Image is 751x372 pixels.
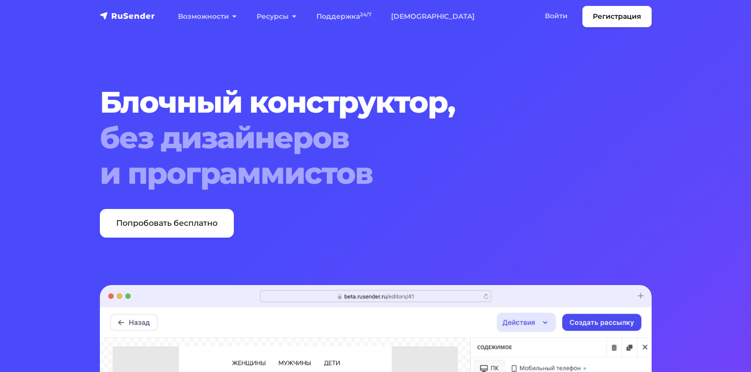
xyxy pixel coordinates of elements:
h1: Блочный конструктор, [100,84,605,191]
sup: 24/7 [360,11,371,18]
a: Войти [535,6,577,26]
a: [DEMOGRAPHIC_DATA] [381,6,485,27]
a: Регистрация [582,6,652,27]
img: RuSender [100,11,155,21]
a: Попробовать бесплатно [100,209,234,238]
a: Ресурсы [247,6,307,27]
a: Возможности [168,6,247,27]
span: без дизайнеров и программистов [100,120,605,191]
a: Поддержка24/7 [307,6,381,27]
